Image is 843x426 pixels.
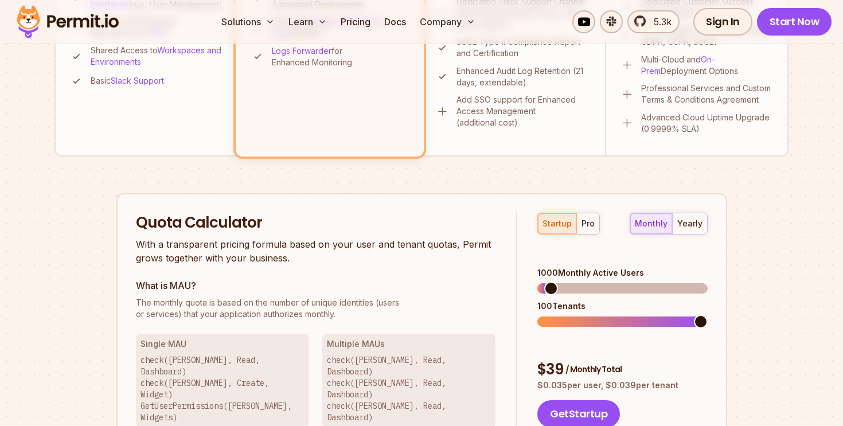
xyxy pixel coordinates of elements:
[677,218,702,229] div: yearly
[11,2,124,41] img: Permit logo
[757,8,832,36] a: Start Now
[456,36,591,59] p: SoC2 Type II Compliance Report and Certification
[284,10,331,33] button: Learn
[217,10,279,33] button: Solutions
[91,75,164,87] p: Basic
[380,10,411,33] a: Docs
[327,354,491,423] p: check([PERSON_NAME], Read, Dashboard) check([PERSON_NAME], Read, Dashboard) check([PERSON_NAME], ...
[693,8,752,36] a: Sign In
[456,65,591,88] p: Enhanced Audit Log Retention (21 days, extendable)
[641,54,774,77] p: Multi-Cloud and Deployment Options
[537,267,707,279] div: 1000 Monthly Active Users
[581,218,595,229] div: pro
[327,338,491,350] h3: Multiple MAUs
[136,297,496,320] p: or services) that your application authorizes monthly.
[272,45,409,68] p: for Enhanced Monitoring
[647,15,672,29] span: 5.3k
[641,83,774,105] p: Professional Services and Custom Terms & Conditions Agreement
[537,300,707,312] div: 100 Tenants
[456,94,591,128] p: Add SSO support for Enhanced Access Management (additional cost)
[641,54,715,76] a: On-Prem
[627,10,680,33] a: 5.3k
[136,279,496,292] h3: What is MAU?
[537,359,707,380] div: $ 39
[136,237,496,265] p: With a transparent pricing formula based on your user and tenant quotas, Permit grows together wi...
[565,364,622,375] span: / Monthly Total
[336,10,375,33] a: Pricing
[136,213,496,233] h2: Quota Calculator
[641,112,774,135] p: Advanced Cloud Uptime Upgrade (0.9999% SLA)
[111,76,164,85] a: Slack Support
[91,45,224,68] p: Shared Access to
[136,297,496,308] span: The monthly quota is based on the number of unique identities (users
[272,46,331,56] a: Logs Forwarder
[415,10,480,33] button: Company
[537,380,707,391] p: $ 0.035 per user, $ 0.039 per tenant
[140,338,305,350] h3: Single MAU
[140,354,305,423] p: check([PERSON_NAME], Read, Dashboard) check([PERSON_NAME], Create, Widget) GetUserPermissions([PE...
